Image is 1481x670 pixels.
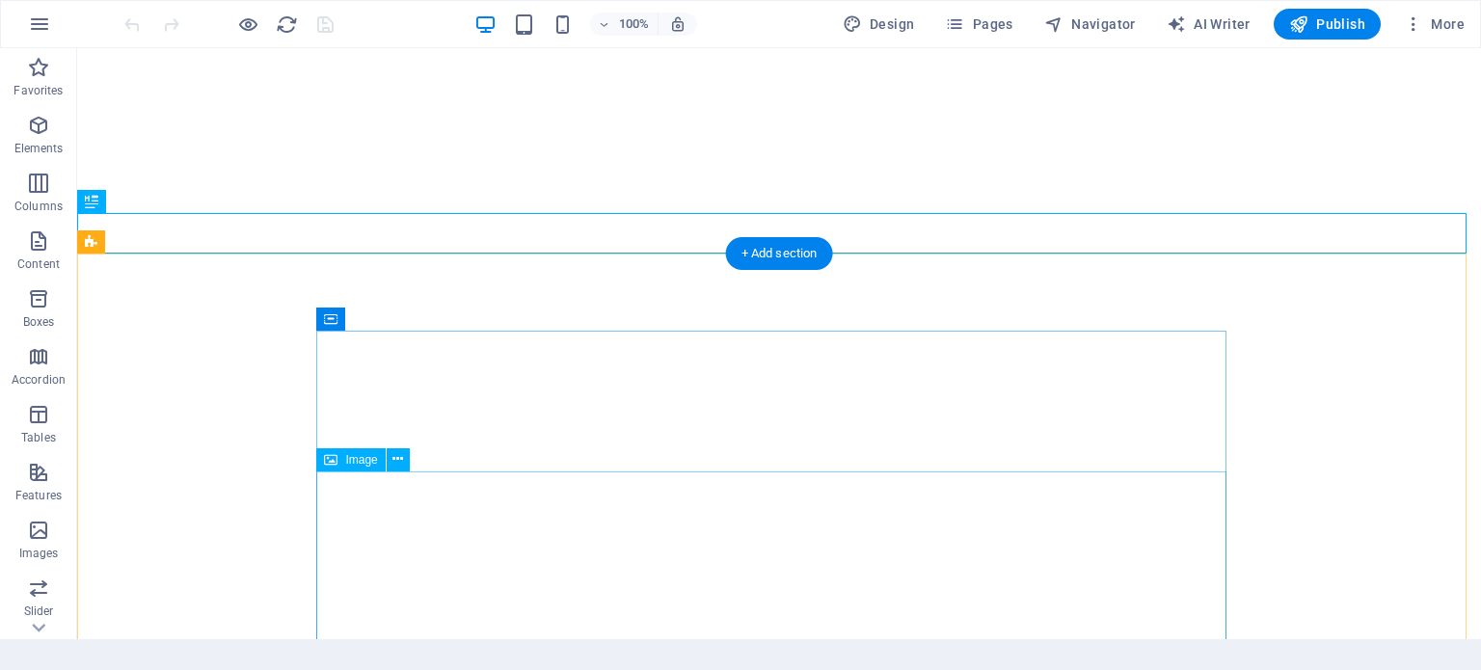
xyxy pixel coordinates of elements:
p: Features [15,488,62,503]
button: More [1396,9,1472,40]
p: Favorites [13,83,63,98]
p: Slider [24,603,54,619]
span: More [1404,14,1465,34]
p: Content [17,256,60,272]
i: Reload page [276,13,298,36]
span: AI Writer [1167,14,1251,34]
span: Design [843,14,915,34]
span: Image [345,454,377,466]
button: Click here to leave preview mode and continue editing [236,13,259,36]
h6: 100% [619,13,650,36]
button: AI Writer [1159,9,1258,40]
div: Design (Ctrl+Alt+Y) [835,9,923,40]
button: Pages [937,9,1020,40]
div: + Add section [726,237,833,270]
button: reload [275,13,298,36]
p: Accordion [12,372,66,388]
p: Columns [14,199,63,214]
p: Elements [14,141,64,156]
button: 100% [590,13,659,36]
span: Pages [945,14,1012,34]
p: Tables [21,430,56,445]
p: Images [19,546,59,561]
span: Navigator [1044,14,1136,34]
i: On resize automatically adjust zoom level to fit chosen device. [669,15,687,33]
p: Boxes [23,314,55,330]
button: Publish [1274,9,1381,40]
button: Design [835,9,923,40]
button: Navigator [1037,9,1144,40]
span: Publish [1289,14,1365,34]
